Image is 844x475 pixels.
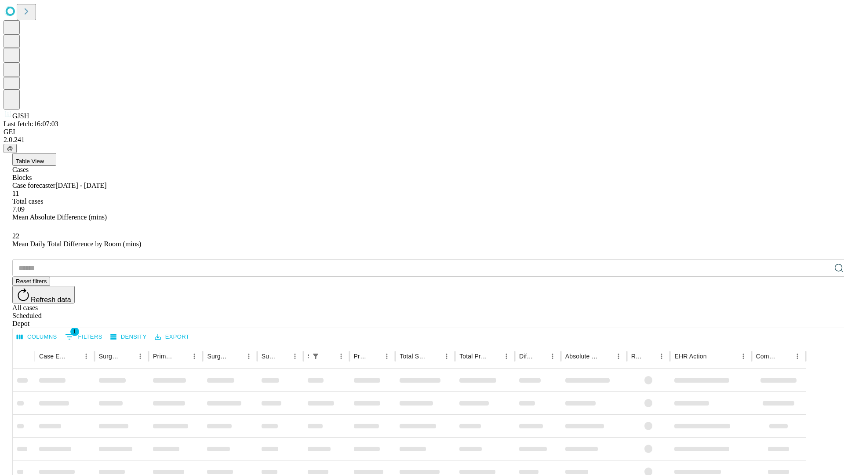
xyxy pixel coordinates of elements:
div: Surgeon Name [99,353,121,360]
div: Case Epic Id [39,353,67,360]
div: Total Scheduled Duration [400,353,427,360]
button: Menu [381,350,393,362]
span: Mean Absolute Difference (mins) [12,213,107,221]
span: @ [7,145,13,152]
span: Reset filters [16,278,47,285]
span: Last fetch: 16:07:03 [4,120,58,128]
span: Refresh data [31,296,71,303]
button: Menu [243,350,255,362]
div: Comments [756,353,778,360]
span: 11 [12,190,19,197]
button: Menu [500,350,513,362]
span: [DATE] - [DATE] [55,182,106,189]
button: Sort [643,350,655,362]
button: Menu [289,350,301,362]
button: Menu [80,350,92,362]
div: GEI [4,128,840,136]
button: Sort [600,350,612,362]
span: GJSH [12,112,29,120]
div: EHR Action [674,353,706,360]
button: Menu [655,350,668,362]
button: Sort [230,350,243,362]
div: Difference [519,353,533,360]
div: Resolved in EHR [631,353,643,360]
button: Sort [428,350,440,362]
button: Table View [12,153,56,166]
button: Sort [176,350,188,362]
button: Show filters [309,350,322,362]
div: Scheduled In Room Duration [308,353,309,360]
button: Refresh data [12,286,75,303]
span: Table View [16,158,44,164]
button: Menu [791,350,804,362]
button: Menu [737,350,749,362]
button: @ [4,144,17,153]
button: Menu [134,350,146,362]
div: 1 active filter [309,350,322,362]
button: Sort [68,350,80,362]
div: Predicted In Room Duration [354,353,368,360]
div: Primary Service [153,353,175,360]
button: Reset filters [12,277,50,286]
div: Surgery Date [262,353,276,360]
span: Total cases [12,197,43,205]
span: Case forecaster [12,182,55,189]
div: Absolute Difference [565,353,599,360]
button: Select columns [15,330,59,344]
button: Menu [612,350,625,362]
span: Mean Daily Total Difference by Room (mins) [12,240,141,248]
span: 1 [70,327,79,336]
button: Sort [779,350,791,362]
button: Sort [708,350,720,362]
button: Show filters [63,330,105,344]
div: Surgery Name [207,353,229,360]
div: 2.0.241 [4,136,840,144]
button: Sort [323,350,335,362]
div: Total Predicted Duration [459,353,487,360]
button: Density [108,330,149,344]
span: 7.09 [12,205,25,213]
button: Menu [546,350,559,362]
button: Sort [368,350,381,362]
button: Sort [488,350,500,362]
button: Menu [188,350,200,362]
button: Menu [335,350,347,362]
button: Export [153,330,192,344]
button: Menu [440,350,453,362]
button: Sort [534,350,546,362]
span: 22 [12,232,19,240]
button: Sort [276,350,289,362]
button: Sort [122,350,134,362]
